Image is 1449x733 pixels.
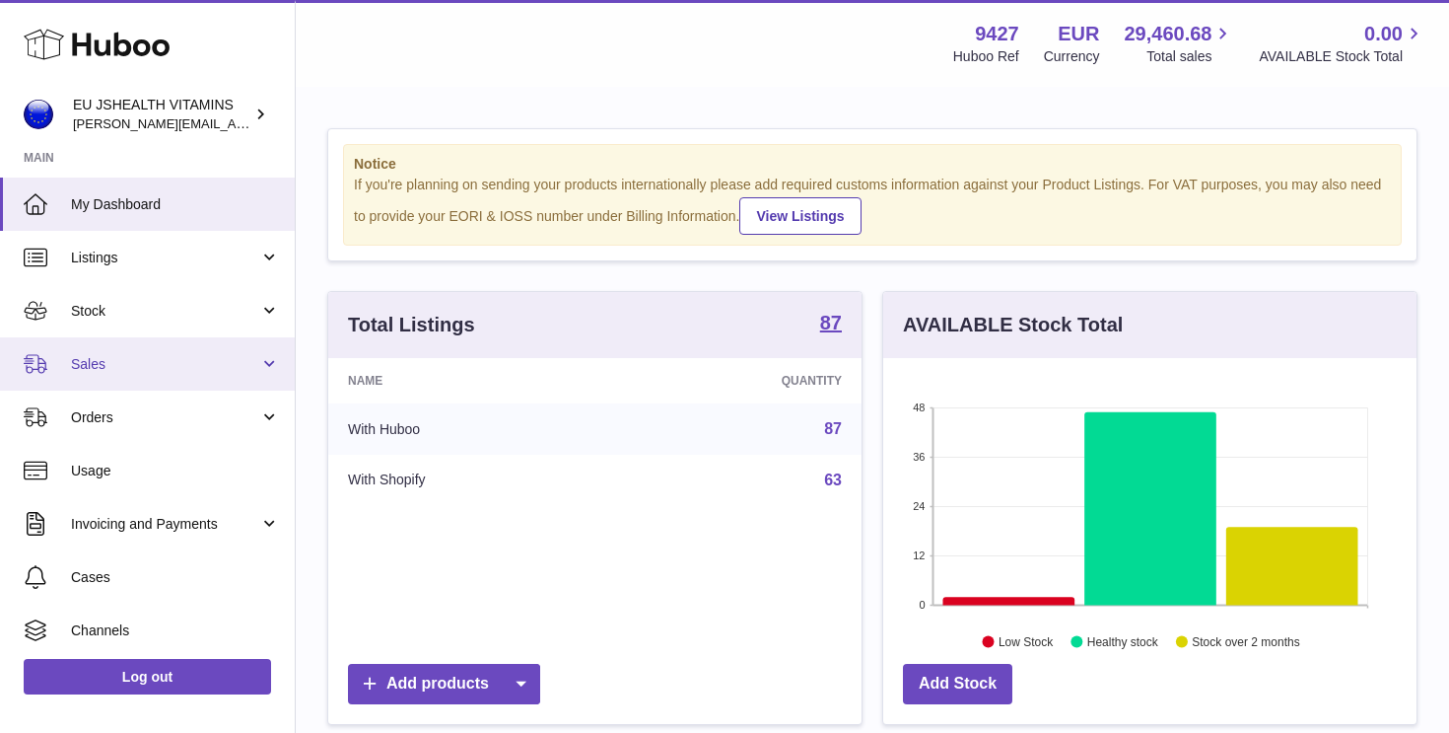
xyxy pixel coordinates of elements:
span: Listings [71,249,259,267]
div: Currency [1044,47,1100,66]
span: Sales [71,355,259,374]
span: Stock [71,302,259,321]
strong: Notice [354,155,1391,174]
a: View Listings [739,197,861,235]
th: Quantity [616,358,862,403]
img: laura@jessicasepel.com [24,100,53,129]
span: Total sales [1146,47,1234,66]
a: 87 [820,313,842,336]
text: Stock over 2 months [1192,634,1299,648]
div: EU JSHEALTH VITAMINS [73,96,250,133]
strong: 87 [820,313,842,332]
span: AVAILABLE Stock Total [1259,47,1425,66]
span: Usage [71,462,280,480]
a: 29,460.68 Total sales [1124,21,1234,66]
text: 0 [919,599,925,611]
text: Low Stock [999,634,1054,648]
a: 63 [824,472,842,488]
text: 24 [913,500,925,512]
a: Add products [348,664,540,704]
span: Invoicing and Payments [71,515,259,534]
strong: 9427 [975,21,1019,47]
strong: EUR [1058,21,1099,47]
td: With Shopify [328,455,616,506]
span: [PERSON_NAME][EMAIL_ADDRESS][DOMAIN_NAME] [73,115,395,131]
span: My Dashboard [71,195,280,214]
span: Cases [71,568,280,587]
h3: Total Listings [348,312,475,338]
span: Orders [71,408,259,427]
span: Channels [71,622,280,640]
text: 36 [913,451,925,463]
div: Huboo Ref [953,47,1019,66]
a: Add Stock [903,664,1012,704]
h3: AVAILABLE Stock Total [903,312,1123,338]
text: 48 [913,402,925,413]
span: 29,460.68 [1124,21,1211,47]
a: Log out [24,659,271,695]
a: 87 [824,420,842,437]
th: Name [328,358,616,403]
text: Healthy stock [1087,634,1159,648]
td: With Huboo [328,403,616,455]
text: 12 [913,550,925,561]
div: If you're planning on sending your products internationally please add required customs informati... [354,176,1391,235]
span: 0.00 [1364,21,1403,47]
a: 0.00 AVAILABLE Stock Total [1259,21,1425,66]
